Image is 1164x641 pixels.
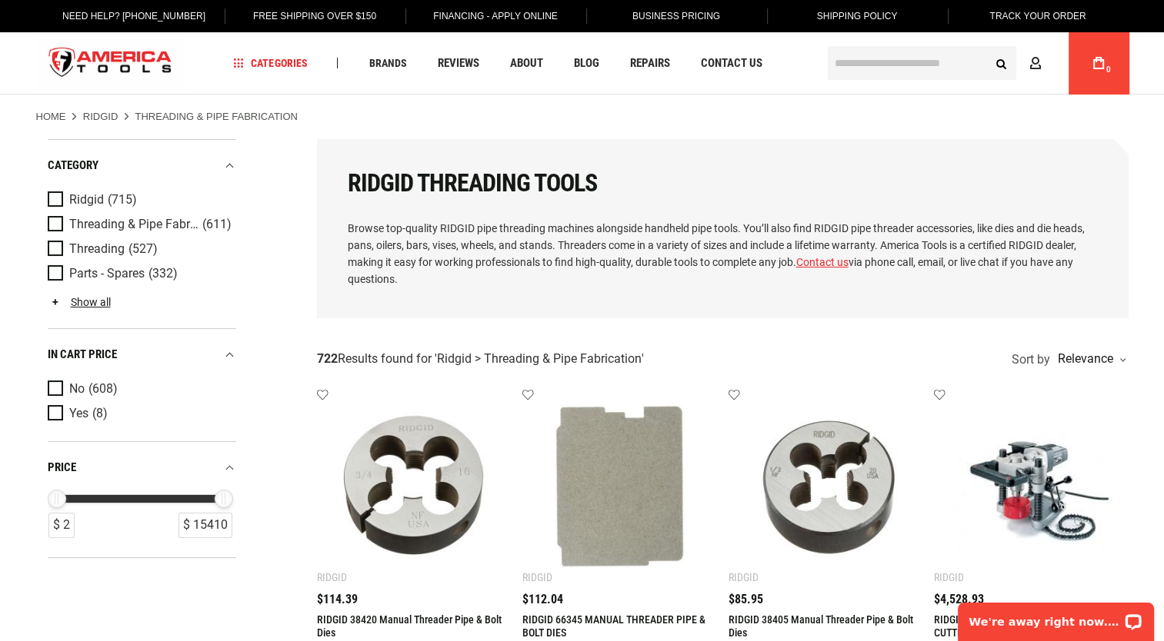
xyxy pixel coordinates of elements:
span: About [509,58,542,69]
a: RIDGID 66345 MANUAL THREADER PIPE & BOLT DIES [522,613,705,639]
div: Ridgid [934,571,964,583]
div: Ridgid [729,571,759,583]
div: Results found for ' ' [317,351,644,367]
a: RIDGID 25668 4 3/4" (120 MM) HOLE CUTTING TOOL, 115V [934,613,1092,639]
span: Contact Us [700,58,762,69]
a: RIDGID 38405 Manual Threader Pipe & Bolt Dies [729,613,913,639]
span: No [69,382,85,396]
a: Threading & Pipe Fabrication (611) [48,216,232,233]
img: RIDGID 38405 Manual Threader Pipe & Bolt Dies [744,404,908,568]
span: Ridgid > Threading & Pipe Fabrication [437,351,642,366]
span: Blog [573,58,599,69]
a: Threading (527) [48,241,232,257]
span: Yes [69,407,88,420]
img: RIDGID 25668 4 3/4 [949,404,1113,568]
span: (608) [88,383,118,396]
span: (527) [128,243,158,256]
div: Ridgid [317,571,347,583]
a: Repairs [622,53,676,74]
div: In cart price [48,344,236,365]
h1: RIDGID Threading Tools [348,170,1098,197]
a: 0 [1084,32,1113,94]
a: Yes (8) [48,405,232,422]
a: Blog [566,53,605,74]
img: RIDGID 66345 MANUAL THREADER PIPE & BOLT DIES [538,404,702,568]
iframe: LiveChat chat widget [948,593,1164,641]
a: No (608) [48,380,232,397]
span: (8) [92,407,108,420]
span: Categories [233,58,307,68]
span: 0 [1106,65,1111,74]
a: Brands [362,53,413,74]
strong: 722 [317,351,338,366]
div: category [48,155,236,176]
strong: Threading & Pipe Fabrication [135,111,298,122]
div: Relevance [1054,353,1125,365]
button: Search [987,48,1016,78]
span: $114.39 [317,593,358,606]
span: Shipping Policy [817,11,898,22]
span: Threading [69,242,125,256]
a: About [502,53,549,74]
a: RIDGID 38420 Manual Threader Pipe & Bolt Dies [317,613,502,639]
div: Product Filters [48,139,236,558]
a: Ridgid (715) [48,191,232,208]
img: America Tools [36,35,185,92]
a: Ridgid [83,110,118,124]
span: (715) [108,194,137,207]
div: Ridgid [522,571,552,583]
div: $ 15410 [178,513,232,538]
span: Reviews [437,58,479,69]
span: Threading & Pipe Fabrication [69,218,198,231]
a: Contact Us [693,53,769,74]
span: (332) [148,267,178,281]
span: Ridgid [69,193,104,207]
span: Brands [369,58,406,68]
span: (611) [202,218,232,231]
div: price [48,457,236,478]
span: Repairs [629,58,669,69]
span: $112.04 [522,593,563,606]
p: Browse top-quality RIDGID pipe threading machines alongside handheld pipe tools. You’ll also find... [348,220,1098,287]
span: Parts - Spares [69,267,145,281]
div: $ 2 [48,513,75,538]
a: Parts - Spares (332) [48,265,232,282]
a: store logo [36,35,185,92]
a: Show all [48,296,111,308]
span: $4,528.93 [934,593,984,606]
a: Reviews [430,53,485,74]
a: Home [36,110,66,124]
span: Sort by [1012,354,1050,366]
a: Contact us [796,256,849,268]
img: RIDGID 38420 Manual Threader Pipe & Bolt Dies [332,404,496,568]
span: $85.95 [729,593,763,606]
a: Categories [226,53,314,74]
